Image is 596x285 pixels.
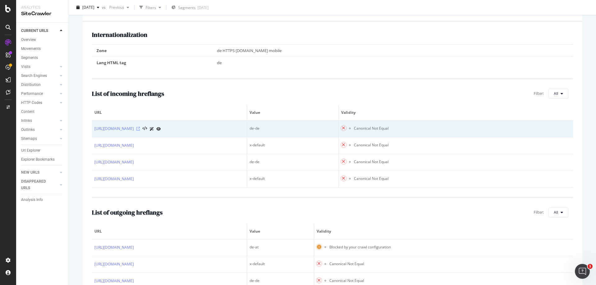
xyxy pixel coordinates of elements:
a: Content [21,109,64,115]
span: 2025 Aug. 15th [82,5,94,10]
span: Validity [317,229,569,234]
span: vs [102,5,107,10]
span: URL [94,229,243,234]
button: All [549,89,568,99]
span: Previous [107,5,124,10]
h2: Internationalization [92,31,147,38]
span: All [554,210,558,215]
a: [URL][DOMAIN_NAME] [94,176,134,182]
div: SiteCrawler [21,10,64,17]
a: DISAPPEARED URLS [21,178,58,191]
div: Outlinks [21,127,35,133]
a: Explorer Bookmarks [21,156,64,163]
button: Segments[DATE] [169,2,211,12]
a: Analysis Info [21,197,64,203]
div: Inlinks [21,118,32,124]
button: All [549,207,568,217]
div: HTTP Codes [21,100,42,106]
span: Value [250,229,310,234]
div: Filters [146,5,156,10]
div: Analysis Info [21,197,43,203]
div: Explorer Bookmarks [21,156,55,163]
td: de-de [247,154,339,171]
a: Url Explorer [21,147,64,154]
a: Outlinks [21,127,58,133]
button: Previous [107,2,132,12]
div: [DATE] [197,5,209,10]
a: Sitemaps [21,136,58,142]
span: Filter: [534,91,544,96]
td: de-de [247,121,339,137]
h2: List of outgoing hreflangs [92,209,163,216]
div: DISAPPEARED URLS [21,178,52,191]
div: NEW URLS [21,169,39,176]
a: Visits [21,64,58,70]
div: Overview [21,37,36,43]
span: All [554,91,558,96]
a: Search Engines [21,73,58,79]
td: de-at [247,239,314,256]
a: [URL][DOMAIN_NAME] [94,142,134,149]
div: Performance [21,91,43,97]
h2: List of incoming hreflangs [92,90,164,97]
iframe: Intercom live chat [575,264,590,279]
div: Sitemaps [21,136,37,142]
div: Distribution [21,82,41,88]
a: Performance [21,91,58,97]
a: [URL][DOMAIN_NAME] [94,126,134,132]
a: Distribution [21,82,58,88]
a: URL Inspection [156,126,161,132]
td: Lang HTML tag [92,57,212,69]
a: [URL][DOMAIN_NAME] [94,244,134,251]
div: Content [21,109,34,115]
span: URL [94,110,243,115]
td: x-default [247,256,314,273]
a: Overview [21,37,64,43]
td: de HTTPS [DOMAIN_NAME] mobile [212,44,573,57]
button: Filters [137,2,164,12]
li: Canonical Not Equal [354,159,389,165]
a: Visit Online Page [136,127,140,131]
a: AI Url Details [150,126,154,132]
li: Canonical Not Equal [354,176,389,181]
a: [URL][DOMAIN_NAME] [94,278,134,284]
div: Visits [21,64,30,70]
span: Filter: [534,209,544,215]
span: Validity [341,110,569,115]
td: Zone [92,44,212,57]
span: Segments [178,5,196,10]
td: x-default [247,171,339,188]
a: Inlinks [21,118,58,124]
div: Search Engines [21,73,47,79]
div: CURRENT URLS [21,28,48,34]
td: x-default [247,137,339,154]
button: View HTML Source [142,127,147,131]
li: Canonical Not Equal [329,278,364,283]
a: HTTP Codes [21,100,58,106]
div: Segments [21,55,38,61]
span: 1 [588,264,593,269]
li: Canonical Not Equal [354,142,389,148]
li: Canonical Not Equal [354,126,389,131]
a: [URL][DOMAIN_NAME] [94,159,134,165]
div: Url Explorer [21,147,40,154]
a: NEW URLS [21,169,58,176]
td: de [212,57,573,69]
a: Segments [21,55,64,61]
button: [DATE] [74,2,102,12]
div: Movements [21,46,41,52]
div: Analytics [21,5,64,10]
span: Value [250,110,334,115]
a: CURRENT URLS [21,28,58,34]
li: Canonical Not Equal [329,261,364,267]
a: Movements [21,46,64,52]
li: Blocked by your crawl configuration [329,244,391,250]
a: [URL][DOMAIN_NAME] [94,261,134,267]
